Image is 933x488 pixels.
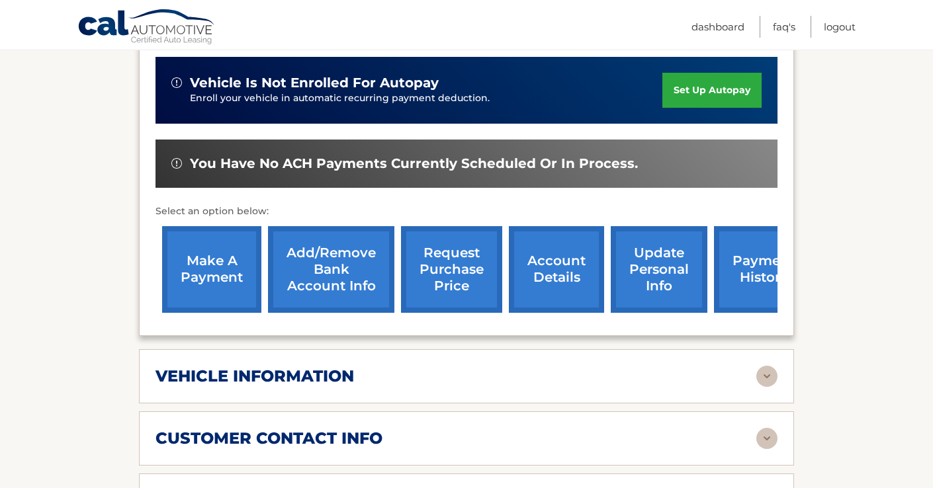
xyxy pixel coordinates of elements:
p: Select an option below: [155,204,777,220]
h2: vehicle information [155,366,354,386]
a: set up autopay [662,73,762,108]
a: Dashboard [691,16,744,38]
img: accordion-rest.svg [756,428,777,449]
p: Enroll your vehicle in automatic recurring payment deduction. [190,91,662,106]
a: Add/Remove bank account info [268,226,394,313]
a: Logout [824,16,856,38]
a: account details [509,226,604,313]
a: update personal info [611,226,707,313]
a: request purchase price [401,226,502,313]
span: You have no ACH payments currently scheduled or in process. [190,155,638,172]
img: accordion-rest.svg [756,366,777,387]
span: vehicle is not enrolled for autopay [190,75,439,91]
a: payment history [714,226,813,313]
a: make a payment [162,226,261,313]
h2: customer contact info [155,428,382,448]
img: alert-white.svg [171,158,182,169]
img: alert-white.svg [171,77,182,88]
a: Cal Automotive [77,9,216,47]
a: FAQ's [773,16,795,38]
